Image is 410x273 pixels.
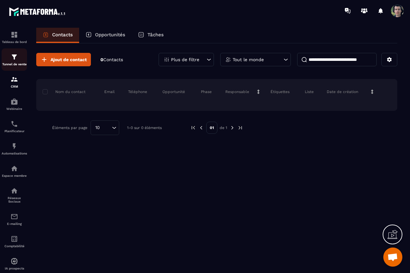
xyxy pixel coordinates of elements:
p: 1-0 sur 0 éléments [127,126,162,130]
div: Search for option [91,120,119,135]
span: 10 [93,124,102,131]
p: Tunnel de vente [2,62,27,66]
p: Date de création [327,89,358,94]
p: Contacts [52,32,73,38]
p: E-mailing [2,222,27,226]
p: Liste [305,89,314,94]
a: schedulerschedulerPlanificateur [2,115,27,138]
img: accountant [10,235,18,243]
img: social-network [10,187,18,195]
img: next [229,125,235,131]
p: 0 [100,57,123,63]
a: formationformationTunnel de vente [2,48,27,71]
p: Éléments par page [52,126,87,130]
img: automations [10,98,18,105]
a: formationformationTableau de bord [2,26,27,48]
a: automationsautomationsEspace membre [2,160,27,182]
p: Automatisations [2,152,27,155]
img: automations [10,165,18,172]
img: prev [190,125,196,131]
a: automationsautomationsWebinaire [2,93,27,115]
p: Responsable [225,89,249,94]
p: Espace membre [2,174,27,177]
img: formation [10,31,18,39]
a: Ouvrir le chat [383,248,402,267]
img: automations [10,257,18,265]
p: Planificateur [2,129,27,133]
img: formation [10,53,18,61]
p: Opportunités [95,32,125,38]
a: Tâches [132,28,170,43]
a: formationformationCRM [2,71,27,93]
a: accountantaccountantComptabilité [2,230,27,253]
button: Ajout de contact [36,53,91,66]
p: Opportunité [162,89,185,94]
p: de 1 [220,125,227,130]
span: Contacts [103,57,123,62]
p: Plus de filtre [171,57,199,62]
p: Réseaux Sociaux [2,196,27,203]
p: Phase [201,89,212,94]
a: social-networksocial-networkRéseaux Sociaux [2,182,27,208]
img: automations [10,142,18,150]
img: prev [198,125,204,131]
span: Ajout de contact [51,56,87,63]
p: CRM [2,85,27,88]
p: Tâches [147,32,164,38]
p: Comptabilité [2,244,27,248]
a: Contacts [36,28,79,43]
p: Étiquettes [270,89,290,94]
a: automationsautomationsAutomatisations [2,138,27,160]
p: Téléphone [128,89,147,94]
img: formation [10,75,18,83]
a: Opportunités [79,28,132,43]
img: logo [9,6,66,17]
img: scheduler [10,120,18,128]
p: Tableau de bord [2,40,27,44]
p: 01 [206,122,217,134]
img: email [10,213,18,220]
p: Nom du contact [43,89,85,94]
img: next [237,125,243,131]
a: emailemailE-mailing [2,208,27,230]
input: Search for option [102,124,110,131]
p: IA prospects [2,267,27,270]
p: Tout le monde [233,57,264,62]
p: Email [104,89,115,94]
p: Webinaire [2,107,27,111]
